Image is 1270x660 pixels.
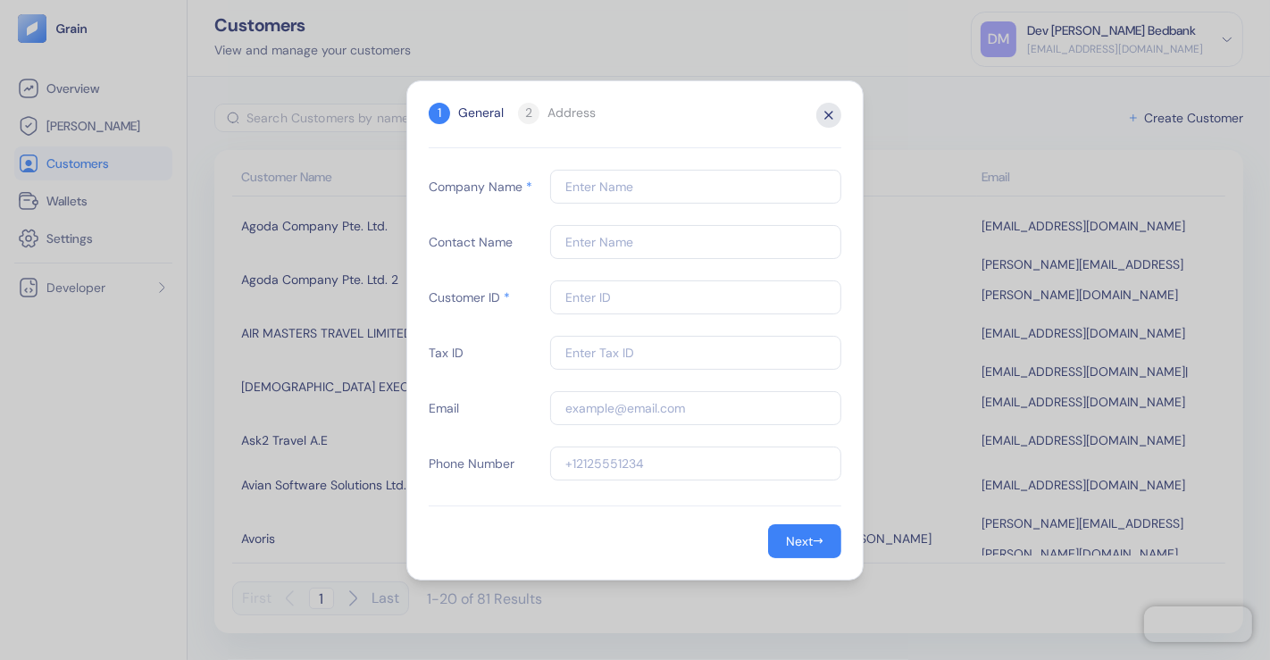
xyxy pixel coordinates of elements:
input: +12125551234 [550,447,841,480]
span: Tax ID [429,344,464,362]
input: example@email.com [550,391,841,425]
input: Enter Name [550,170,841,204]
span: Email [429,399,459,417]
span: Company Name [429,178,522,196]
span: → [813,531,823,550]
div: Address [547,104,596,122]
div: Next [786,535,813,547]
div: 1 [429,103,450,124]
button: Next→ [768,524,841,558]
span: Phone Number [429,455,514,472]
div: General [458,104,504,122]
input: Enter ID [550,280,841,314]
span: Contact Name [429,233,513,251]
div: 2 [518,103,539,124]
span: Customer ID [429,288,500,306]
input: Enter Name [550,225,841,259]
input: Enter Tax ID [550,336,841,370]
